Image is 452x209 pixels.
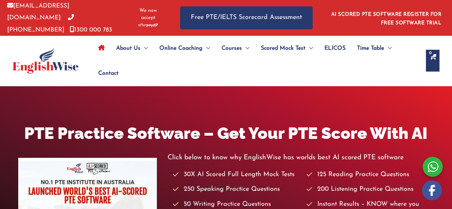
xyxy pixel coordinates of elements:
[13,48,79,74] img: cropped-ew-logo
[173,169,300,181] li: 30X AI Scored Full Length Mock Tests
[98,61,119,86] span: Contact
[307,184,434,195] li: 200 Listening Practice Questions
[173,184,300,195] li: 250 Speaking Practice Questions
[168,152,434,164] p: Click below to know why EnglishWise has worlds best AI scored PTE software
[306,36,313,61] span: Menu Toggle
[331,12,442,26] a: AI SCORED PTE SOFTWARE REGISTER FOR FREE SOFTWARE TRIAL
[154,36,216,61] a: Online CoachingMenu Toggle
[261,36,306,61] span: Scored Mock Test
[357,36,384,61] span: Time Table
[327,6,445,29] aside: Header Widget 1
[324,36,346,61] span: ELICOS
[426,50,439,72] a: View Shopping Cart, empty
[134,7,162,21] span: We now accept
[384,36,392,61] span: Menu Toggle
[140,36,148,61] span: Menu Toggle
[7,15,74,33] a: [PHONE_NUMBER]
[307,169,434,181] li: 125 Reading Practice Questions
[7,3,69,21] a: [EMAIL_ADDRESS][DOMAIN_NAME]
[180,6,313,29] a: Free PTE/IELTS Scorecard Assessment
[93,61,119,86] a: Contact
[116,36,140,61] span: About Us
[222,36,242,61] span: Courses
[422,180,442,200] img: white-facebook.png
[319,36,351,61] a: ELICOS
[110,36,154,61] a: About UsMenu Toggle
[159,36,203,61] span: Online Coaching
[255,36,319,61] a: Scored Mock TestMenu Toggle
[216,36,255,61] a: CoursesMenu Toggle
[18,122,434,145] h1: PTE Practice Software – Get Your PTE Score With AI
[93,36,419,86] nav: Site Navigation: Main Menu
[203,36,210,61] span: Menu Toggle
[70,27,112,33] a: 1300 000 783
[351,36,397,61] a: Time TableMenu Toggle
[138,23,158,27] img: Afterpay-Logo
[242,36,249,61] span: Menu Toggle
